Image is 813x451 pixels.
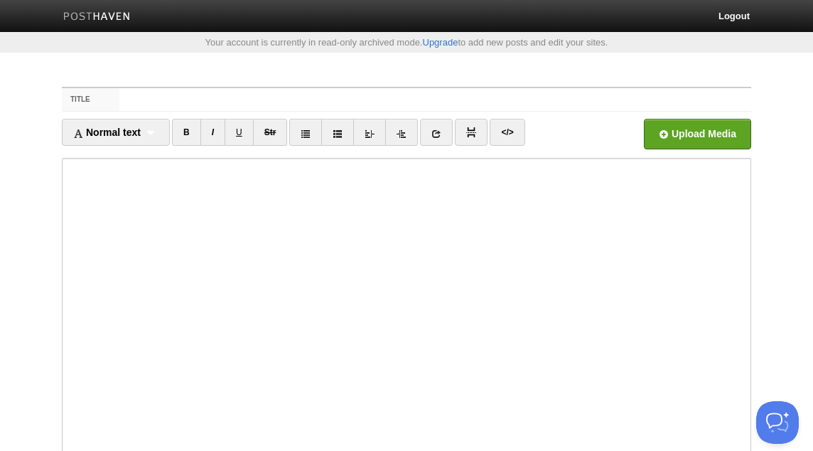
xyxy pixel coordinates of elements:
[200,119,225,146] a: I
[225,119,254,146] a: U
[264,127,276,137] del: Str
[490,119,524,146] a: </>
[423,37,458,48] a: Upgrade
[62,88,119,111] label: Title
[253,119,288,146] a: Str
[51,38,762,47] div: Your account is currently in read-only archived mode. to add new posts and edit your sites.
[466,127,476,137] img: pagebreak-icon.png
[73,127,141,138] span: Normal text
[172,119,201,146] a: B
[63,12,131,23] img: Posthaven-bar
[756,401,799,444] iframe: Help Scout Beacon - Open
